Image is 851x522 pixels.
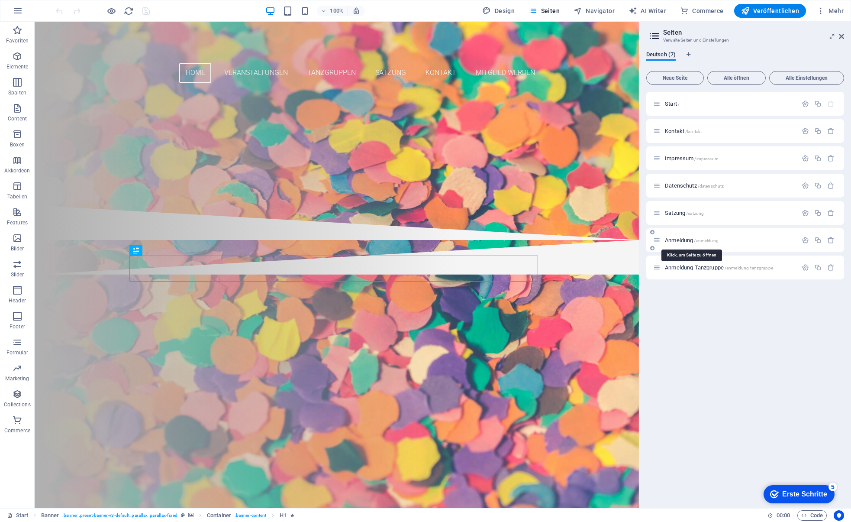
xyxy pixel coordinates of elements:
nav: breadcrumb [41,510,294,521]
span: /datenschutz [698,184,724,188]
p: Spalten [8,89,26,96]
button: reload [123,6,134,16]
button: Mehr [813,4,847,18]
button: Seiten [525,4,563,18]
span: /kontakt [685,129,702,134]
div: Sprachen-Tabs [646,51,844,68]
button: Neue Seite [646,71,704,85]
span: / [678,102,680,107]
div: Einstellungen [802,264,809,271]
div: Erste Schritte [25,10,70,17]
span: /satzung [686,211,704,216]
p: Formular [6,349,29,356]
span: Navigator [574,6,615,15]
div: Duplizieren [814,100,822,107]
button: Code [797,510,827,521]
span: Klick, um Seite zu öffnen [665,210,704,216]
span: 00 00 [777,510,790,521]
span: Alle öffnen [711,75,762,81]
span: Klick zum Auswählen. Doppelklick zum Bearbeiten [207,510,231,521]
div: Einstellungen [802,100,809,107]
div: 5 [71,2,80,10]
p: Collections [4,401,30,408]
div: Einstellungen [802,182,809,189]
div: Erste Schritte 5 items remaining, 0% complete [6,4,77,23]
button: Alle öffnen [707,71,766,85]
p: Favoriten [6,37,29,44]
button: 100% [317,6,348,16]
span: . banner-content [235,510,266,521]
button: Usercentrics [834,510,844,521]
span: Seiten [529,6,560,15]
p: Elemente [6,63,29,70]
div: Entfernen [827,237,835,244]
i: Bei Größenänderung Zoomstufe automatisch an das gewählte Gerät anpassen. [352,7,360,15]
div: Start/ [662,101,797,107]
span: Klick zum Auswählen. Doppelklick zum Bearbeiten [280,510,287,521]
span: Mehr [816,6,844,15]
p: Slider [11,271,24,278]
span: /impressum [694,156,718,161]
a: Klick, um Auswahl aufzuheben. Doppelklick öffnet Seitenverwaltung [7,510,29,521]
button: Veröffentlichen [734,4,806,18]
p: Marketing [5,375,29,382]
button: Navigator [570,4,618,18]
span: Klick, um Seite zu öffnen [665,101,680,107]
button: AI Writer [625,4,670,18]
div: Einstellungen [802,155,809,162]
div: Anmeldung/anmeldung [662,237,797,243]
span: Klick, um Seite zu öffnen [665,264,773,271]
p: Content [8,115,27,122]
i: Element verfügt über einen Hintergrund [188,513,193,518]
div: Duplizieren [814,209,822,217]
button: Alle Einstellungen [769,71,844,85]
div: Duplizieren [814,264,822,271]
span: Klick zum Auswählen. Doppelklick zum Bearbeiten [41,510,59,521]
div: Duplizieren [814,182,822,189]
button: Commerce [677,4,727,18]
span: Klick, um Seite zu öffnen [665,128,702,134]
div: Entfernen [827,209,835,217]
p: Footer [10,323,25,330]
span: . banner .preset-banner-v3-default .parallax .parallax-fixed [62,510,177,521]
div: Kontakt/kontakt [662,128,797,134]
span: Code [801,510,823,521]
div: Datenschutz/datenschutz [662,183,797,188]
span: /anmeldung-tanzgruppe [725,266,773,270]
div: Duplizieren [814,237,822,244]
h3: Verwalte Seiten und Einstellungen [663,36,827,44]
p: Bilder [11,245,24,252]
span: : [783,512,784,519]
span: Design [482,6,515,15]
p: Header [9,297,26,304]
i: Dieses Element ist ein anpassbares Preset [181,513,185,518]
span: Veröffentlichen [741,6,799,15]
span: Anmeldung [665,237,719,243]
div: Anmeldung Tanzgruppe/anmeldung-tanzgruppe [662,265,797,270]
div: Entfernen [827,155,835,162]
h6: 100% [330,6,344,16]
span: Klick, um Seite zu öffnen [665,155,719,162]
div: Einstellungen [802,127,809,135]
i: Seite neu laden [124,6,134,16]
span: AI Writer [629,6,666,15]
div: Einstellungen [802,209,809,217]
span: Neue Seite [650,75,700,81]
p: Features [7,219,28,226]
p: Akkordeon [4,167,30,174]
span: Commerce [680,6,724,15]
span: Klick, um Seite zu öffnen [665,182,724,189]
div: Einstellungen [802,237,809,244]
h2: Seiten [663,29,844,36]
div: Die Startseite kann nicht gelöscht werden [827,100,835,107]
h6: Session-Zeit [767,510,790,521]
div: Duplizieren [814,155,822,162]
p: Commerce [4,427,30,434]
button: Design [479,4,518,18]
div: Satzung/satzung [662,210,797,216]
button: Klicke hier, um den Vorschau-Modus zu verlassen [106,6,116,16]
i: Element enthält eine Animation [290,513,294,518]
span: Alle Einstellungen [773,75,840,81]
p: Boxen [10,141,25,148]
div: Design (Strg+Alt+Y) [479,4,518,18]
